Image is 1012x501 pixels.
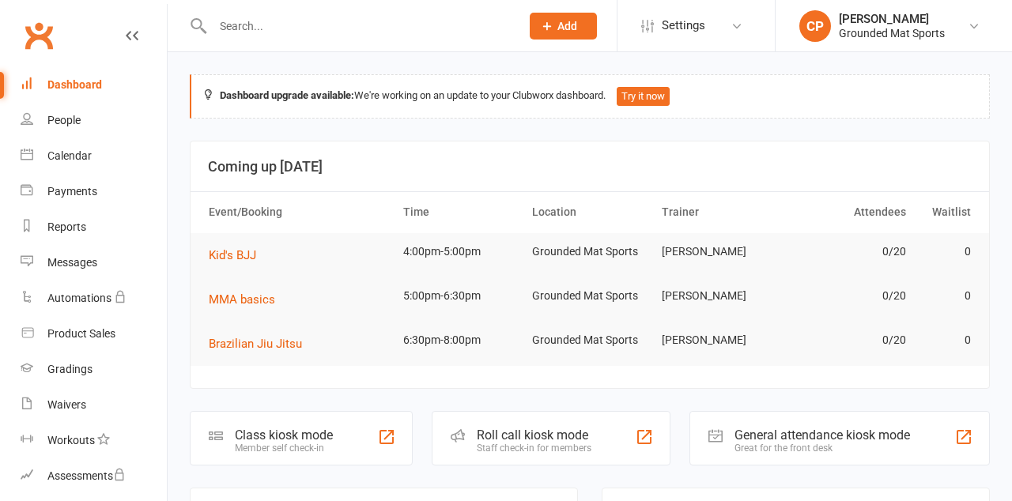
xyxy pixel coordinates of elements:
[617,87,670,106] button: Try it now
[21,387,167,423] a: Waivers
[190,74,990,119] div: We're working on an update to your Clubworx dashboard.
[734,428,910,443] div: General attendance kiosk mode
[21,103,167,138] a: People
[47,78,102,91] div: Dashboard
[396,233,526,270] td: 4:00pm-5:00pm
[655,322,784,359] td: [PERSON_NAME]
[47,327,115,340] div: Product Sales
[19,16,59,55] a: Clubworx
[477,443,591,454] div: Staff check-in for members
[784,277,913,315] td: 0/20
[47,149,92,162] div: Calendar
[47,398,86,411] div: Waivers
[21,458,167,494] a: Assessments
[525,322,655,359] td: Grounded Mat Sports
[235,428,333,443] div: Class kiosk mode
[235,443,333,454] div: Member self check-in
[396,277,526,315] td: 5:00pm-6:30pm
[784,192,913,232] th: Attendees
[21,174,167,209] a: Payments
[209,290,286,309] button: MMA basics
[913,233,978,270] td: 0
[208,159,972,175] h3: Coming up [DATE]
[47,434,95,446] div: Workouts
[734,443,910,454] div: Great for the front desk
[21,423,167,458] a: Workouts
[525,233,655,270] td: Grounded Mat Sports
[47,292,111,304] div: Automations
[21,281,167,316] a: Automations
[209,334,313,353] button: Brazilian Jiu Jitsu
[209,246,267,265] button: Kid's BJJ
[525,277,655,315] td: Grounded Mat Sports
[477,428,591,443] div: Roll call kiosk mode
[839,26,945,40] div: Grounded Mat Sports
[47,185,97,198] div: Payments
[655,277,784,315] td: [PERSON_NAME]
[21,138,167,174] a: Calendar
[784,233,913,270] td: 0/20
[799,10,831,42] div: CP
[530,13,597,40] button: Add
[557,20,577,32] span: Add
[208,15,509,37] input: Search...
[220,89,354,101] strong: Dashboard upgrade available:
[47,220,86,233] div: Reports
[396,192,526,232] th: Time
[47,469,126,482] div: Assessments
[47,114,81,126] div: People
[525,192,655,232] th: Location
[662,8,705,43] span: Settings
[209,337,302,351] span: Brazilian Jiu Jitsu
[655,233,784,270] td: [PERSON_NAME]
[913,192,978,232] th: Waitlist
[913,322,978,359] td: 0
[21,245,167,281] a: Messages
[784,322,913,359] td: 0/20
[21,209,167,245] a: Reports
[21,352,167,387] a: Gradings
[396,322,526,359] td: 6:30pm-8:00pm
[839,12,945,26] div: [PERSON_NAME]
[209,248,256,262] span: Kid's BJJ
[202,192,396,232] th: Event/Booking
[47,363,93,375] div: Gradings
[21,67,167,103] a: Dashboard
[655,192,784,232] th: Trainer
[209,292,275,307] span: MMA basics
[21,316,167,352] a: Product Sales
[913,277,978,315] td: 0
[47,256,97,269] div: Messages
